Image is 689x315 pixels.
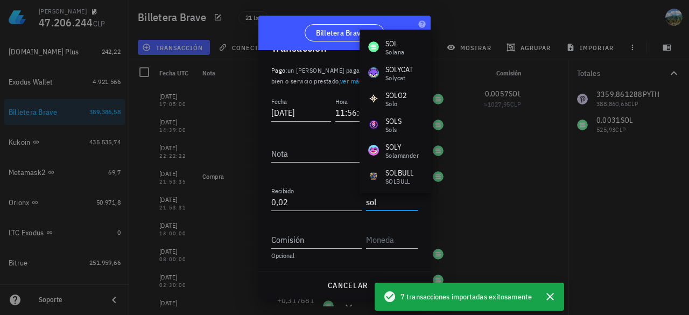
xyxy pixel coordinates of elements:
[368,93,379,104] div: SOLO2-icon
[366,231,416,248] input: Moneda
[385,90,407,101] div: SOLO2
[368,41,379,52] div: SOL-icon
[385,178,414,185] div: SOLBULL
[381,281,418,290] span: guardar
[385,127,402,133] div: sols
[323,276,372,295] button: cancelar
[376,276,422,295] button: guardar
[271,253,418,259] div: Opcional
[335,97,348,106] label: Hora
[368,171,379,181] div: SOLBULL-icon
[385,75,413,81] div: Solycat
[271,187,294,195] label: Recibido
[385,116,402,127] div: SOLS
[385,49,404,55] div: Solana
[366,193,416,211] input: Moneda
[368,145,379,156] div: SOLY-icon
[385,101,407,107] div: Solo
[316,27,365,38] span: Billetera Brave
[271,97,287,106] label: Fecha
[385,38,404,49] div: SOL
[385,167,414,178] div: SOLBULL
[271,66,286,74] span: Pago
[385,64,413,75] div: SOLYCAT
[327,281,368,290] span: cancelar
[385,152,419,159] div: Solamander
[340,77,362,85] a: ver más
[368,119,379,130] div: SOLS-icon
[368,67,379,78] div: SOLYCAT-icon
[271,65,418,87] p: :
[400,291,532,303] span: 7 transacciones importadas exitosamente
[271,66,406,85] span: un [PERSON_NAME] paga en cripto por un bien o servicio prestado, .
[385,142,419,152] div: SOLY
